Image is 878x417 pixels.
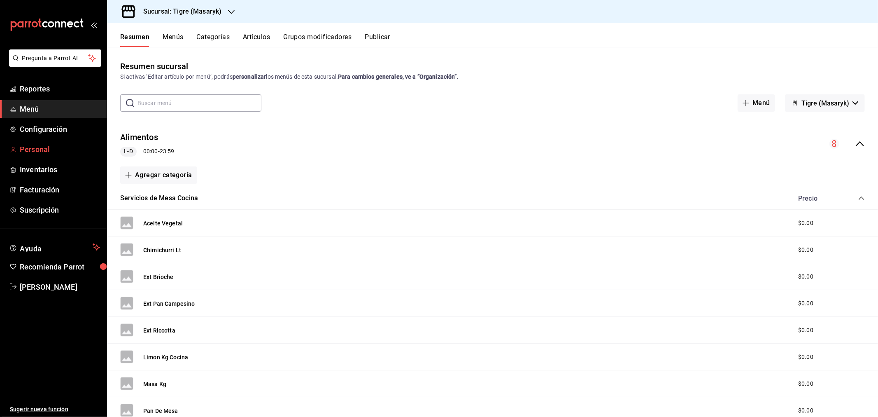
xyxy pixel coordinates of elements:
button: Pan De Mesa [143,407,178,415]
span: $0.00 [798,326,813,335]
span: Pregunta a Parrot AI [22,54,88,63]
span: Inventarios [20,164,100,175]
span: [PERSON_NAME] [20,281,100,293]
span: Sugerir nueva función [10,405,100,414]
span: Reportes [20,83,100,94]
button: Ext Riccotta [143,326,175,335]
span: Menú [20,103,100,115]
button: Chimichurri Lt [143,246,181,254]
div: 00:00 - 23:59 [120,147,174,157]
div: Resumen sucursal [120,60,188,73]
button: Masa Kg [143,380,166,388]
span: Suscripción [20,204,100,216]
div: collapse-menu-row [107,125,878,163]
button: Tigre (Masaryk) [785,94,865,112]
span: L-D [121,147,136,156]
strong: Para cambios generales, ve a “Organización”. [338,73,459,80]
span: $0.00 [798,406,813,415]
button: Ext Brioche [143,273,174,281]
div: Precio [790,194,843,202]
button: Servicios de Mesa Cocina [120,194,198,203]
span: $0.00 [798,380,813,388]
span: $0.00 [798,219,813,227]
input: Buscar menú [137,95,261,111]
button: Categorías [197,33,230,47]
button: Menú [738,94,775,112]
button: Alimentos [120,131,158,143]
span: Tigre (Masaryk) [801,99,849,107]
button: Grupos modificadores [283,33,352,47]
strong: personalizar [233,73,266,80]
button: Aceite Vegetal [143,219,183,227]
button: Publicar [365,33,390,47]
h3: Sucursal: Tigre (Masaryk) [137,7,221,16]
button: collapse-category-row [858,195,865,201]
button: Limon Kg Cocina [143,353,188,361]
div: navigation tabs [120,33,878,47]
button: Menús [163,33,183,47]
span: Recomienda Parrot [20,261,100,272]
button: Agregar categoría [120,166,197,184]
span: Facturación [20,184,100,195]
span: $0.00 [798,272,813,281]
span: $0.00 [798,353,813,361]
button: Pregunta a Parrot AI [9,49,101,67]
span: Configuración [20,124,100,135]
div: Si activas ‘Editar artículo por menú’, podrás los menús de esta sucursal. [120,73,865,81]
span: Personal [20,144,100,155]
button: Resumen [120,33,149,47]
button: Artículos [243,33,270,47]
a: Pregunta a Parrot AI [6,60,101,68]
span: $0.00 [798,246,813,254]
span: $0.00 [798,299,813,308]
span: Ayuda [20,242,89,252]
button: open_drawer_menu [91,21,97,28]
button: Ext Pan Campesino [143,300,195,308]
